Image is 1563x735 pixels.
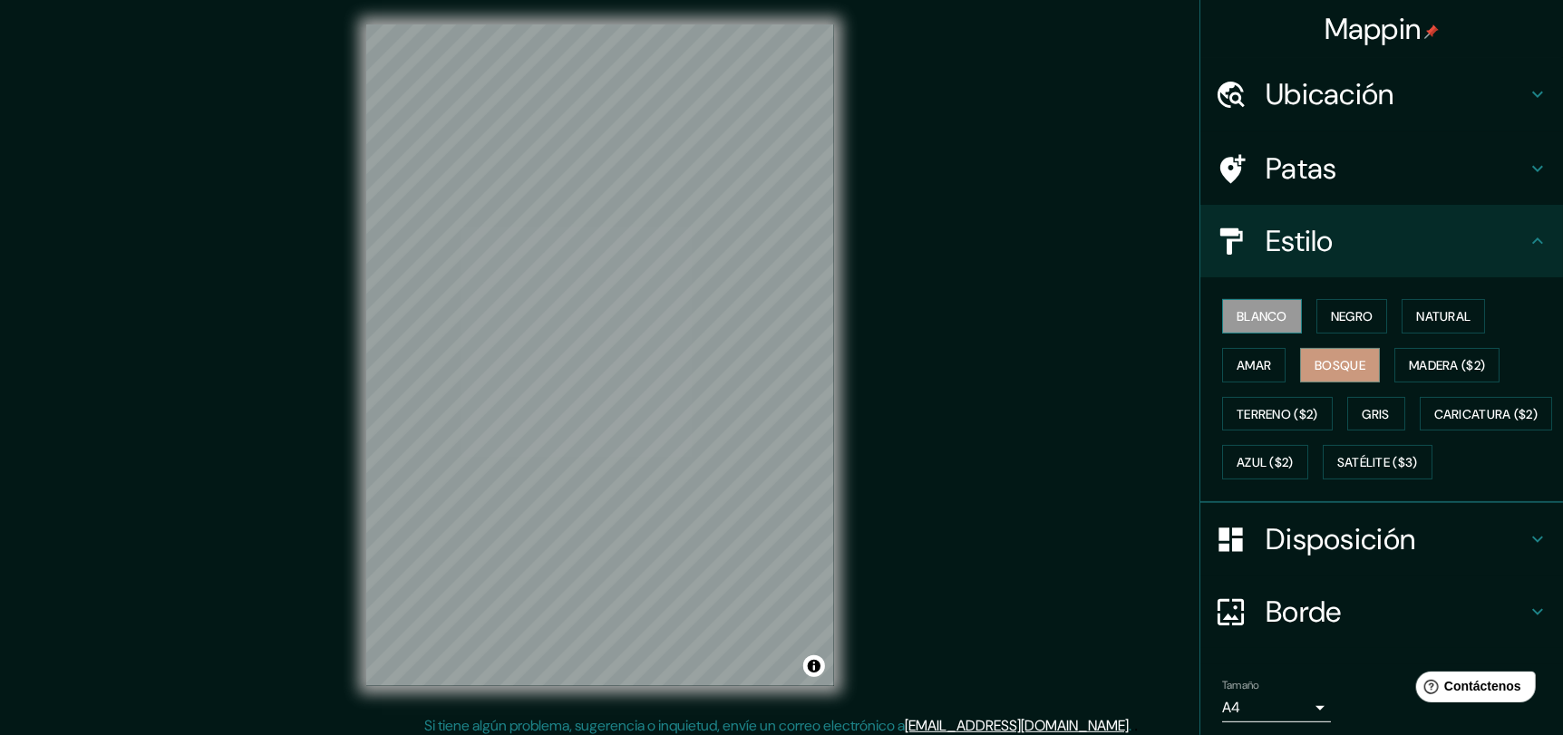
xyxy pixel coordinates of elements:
[1222,299,1302,334] button: Blanco
[1200,132,1563,205] div: Patas
[1132,715,1135,735] font: .
[366,24,834,686] canvas: Mapa
[1237,357,1271,373] font: Amar
[1200,58,1563,131] div: Ubicación
[1222,678,1259,692] font: Tamaño
[1266,520,1415,558] font: Disposición
[1237,455,1294,471] font: Azul ($2)
[1409,357,1485,373] font: Madera ($2)
[1222,348,1286,382] button: Amar
[1402,299,1485,334] button: Natural
[906,716,1130,735] a: [EMAIL_ADDRESS][DOMAIN_NAME]
[1316,299,1388,334] button: Negro
[1222,693,1331,722] div: A4
[1331,308,1374,324] font: Negro
[1266,75,1394,113] font: Ubicación
[1266,222,1334,260] font: Estilo
[1323,445,1432,479] button: Satélite ($3)
[1222,698,1240,717] font: A4
[1200,205,1563,277] div: Estilo
[1266,593,1342,631] font: Borde
[1424,24,1439,39] img: pin-icon.png
[1416,308,1471,324] font: Natural
[1315,357,1365,373] font: Bosque
[1200,575,1563,648] div: Borde
[425,716,906,735] font: Si tiene algún problema, sugerencia o inquietud, envíe un correo electrónico a
[1394,348,1500,382] button: Madera ($2)
[1266,150,1337,188] font: Patas
[1363,406,1390,422] font: Gris
[1402,664,1543,715] iframe: Lanzador de widgets de ayuda
[1222,397,1333,431] button: Terreno ($2)
[1337,455,1418,471] font: Satélite ($3)
[1200,503,1563,575] div: Disposición
[1222,445,1308,479] button: Azul ($2)
[1325,10,1422,48] font: Mappin
[1130,716,1132,735] font: .
[1420,397,1553,431] button: Caricatura ($2)
[1237,308,1287,324] font: Blanco
[1135,715,1139,735] font: .
[1237,406,1318,422] font: Terreno ($2)
[1434,406,1539,422] font: Caricatura ($2)
[1300,348,1380,382] button: Bosque
[803,655,825,677] button: Activar o desactivar atribución
[1347,397,1405,431] button: Gris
